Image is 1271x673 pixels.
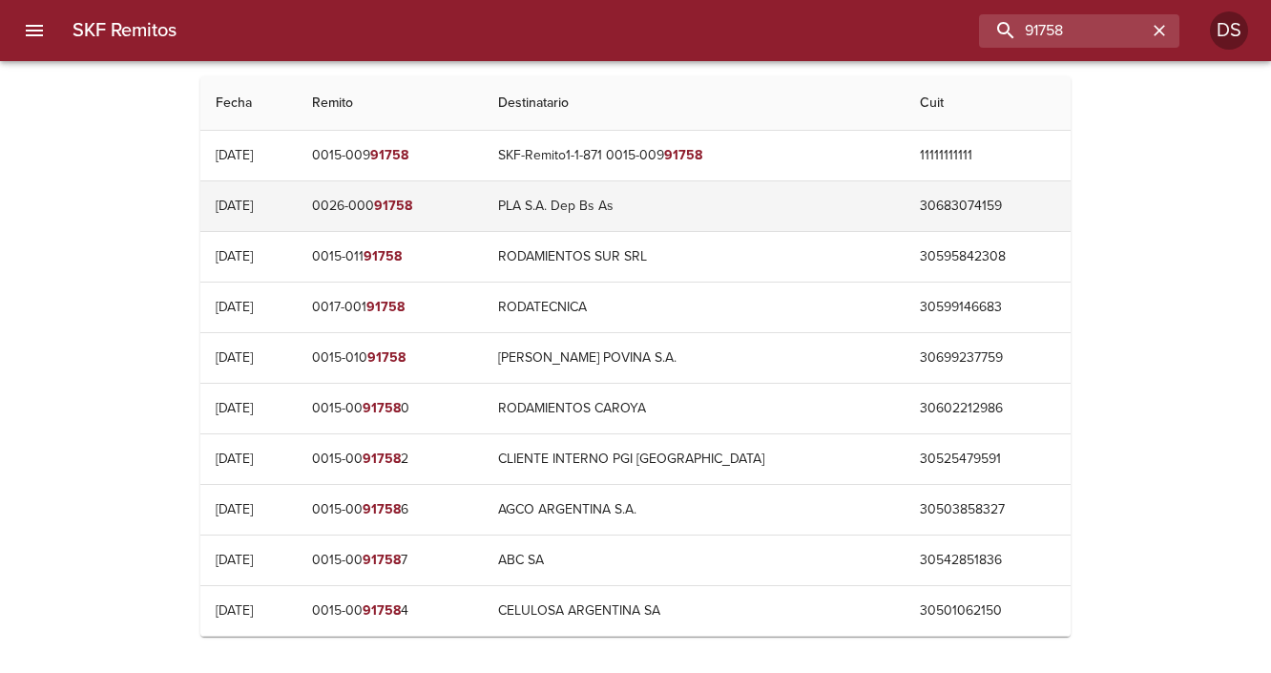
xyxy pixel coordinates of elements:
[905,333,1071,383] td: 30699237759
[200,76,297,131] th: Fecha
[905,536,1071,585] td: 30542851836
[364,248,402,264] em: 91758
[363,451,401,467] em: 91758
[905,434,1071,484] td: 30525479591
[374,198,412,214] em: 91758
[200,333,297,383] td: [DATE]
[483,181,905,231] td: PLA S.A. Dep Bs As
[297,536,483,585] td: 0015-00 7
[483,76,905,131] th: Destinatario
[483,586,905,636] td: CELULOSA ARGENTINA SA
[200,384,297,433] td: [DATE]
[297,232,483,282] td: 0015-011
[297,76,483,131] th: Remito
[483,333,905,383] td: [PERSON_NAME] POVINA S.A.
[483,485,905,535] td: AGCO ARGENTINA S.A.
[905,232,1071,282] td: 30595842308
[664,147,702,163] em: 91758
[483,536,905,585] td: ABC SA
[297,384,483,433] td: 0015-00 0
[200,586,297,636] td: [DATE]
[367,349,406,366] em: 91758
[200,434,297,484] td: [DATE]
[905,485,1071,535] td: 30503858327
[363,602,401,619] em: 91758
[200,232,297,282] td: [DATE]
[200,76,1071,637] table: Table digitalización - SKF Remitos
[905,283,1071,332] td: 30599146683
[979,14,1147,48] input: buscar
[905,76,1071,131] th: Cuit
[297,283,483,332] td: 0017-001
[200,181,297,231] td: [DATE]
[297,434,483,484] td: 0015-00 2
[905,181,1071,231] td: 30683074159
[370,147,408,163] em: 91758
[297,485,483,535] td: 0015-00 6
[200,131,297,180] td: [DATE]
[483,131,905,180] td: SKF-Remito1-1-871 0015-009
[905,384,1071,433] td: 30602212986
[483,283,905,332] td: RODATECNICA
[905,586,1071,636] td: 30501062150
[483,232,905,282] td: RODAMIENTOS SUR SRL
[363,552,401,568] em: 91758
[483,384,905,433] td: RODAMIENTOS CAROYA
[11,8,57,53] button: menu
[297,333,483,383] td: 0015-010
[363,400,401,416] em: 91758
[297,586,483,636] td: 0015-00 4
[200,536,297,585] td: [DATE]
[363,501,401,517] em: 91758
[200,485,297,535] td: [DATE]
[297,131,483,180] td: 0015-009
[905,131,1071,180] td: 11111111111
[483,434,905,484] td: CLIENTE INTERNO PGI [GEOGRAPHIC_DATA]
[200,283,297,332] td: [DATE]
[1210,11,1248,50] div: DS
[73,15,177,46] h6: SKF Remitos
[366,299,405,315] em: 91758
[297,181,483,231] td: 0026-000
